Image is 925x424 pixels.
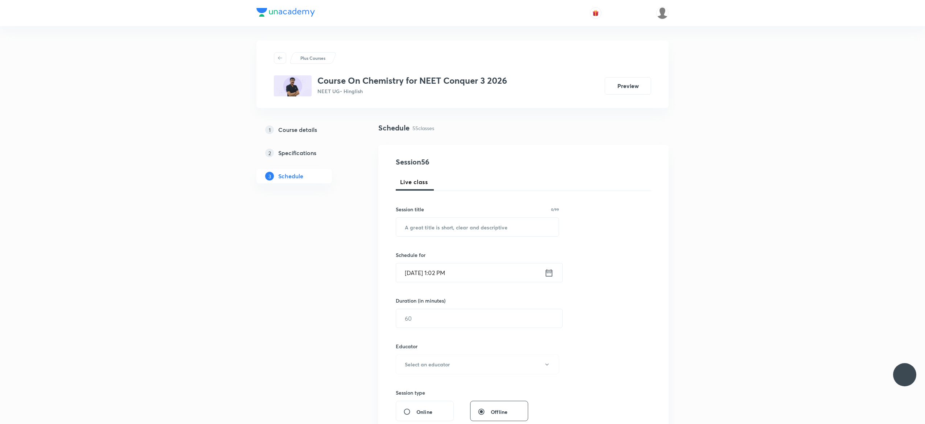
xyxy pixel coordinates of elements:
button: Preview [605,77,651,95]
p: 0/99 [551,208,559,211]
h6: Schedule for [396,251,559,259]
h5: Specifications [278,149,316,157]
span: Live class [400,178,428,186]
h5: Course details [278,125,317,134]
button: avatar [590,7,601,19]
a: Company Logo [256,8,315,18]
h6: Session type [396,389,425,396]
span: Offline [491,408,507,416]
img: avatar [592,10,599,16]
h6: Session title [396,205,424,213]
input: 60 [396,309,562,328]
p: 3 [265,172,274,180]
h6: Select an educator [405,361,450,368]
p: 2 [265,149,274,157]
p: NEET UG • Hinglish [317,87,507,95]
img: 55DDEBA2-E226-4B0E-8DF8-61355999BD36_plus.png [274,75,312,96]
h4: Session 56 [396,157,528,167]
a: 2Specifications [256,146,355,160]
input: A great title is short, clear and descriptive [396,218,559,236]
h6: Duration (in minutes) [396,297,445,304]
h6: Educator [396,342,559,350]
p: Plus Courses [300,55,325,61]
p: 1 [265,125,274,134]
h4: Schedule [378,122,410,133]
h5: Schedule [278,172,303,180]
span: Online [416,408,432,416]
h3: Course On Chemistry for NEET Conquer 3 2026 [317,75,507,86]
img: Company Logo [256,8,315,17]
img: ttu [900,370,909,379]
button: Select an educator [396,354,559,374]
p: 55 classes [412,124,434,132]
img: Anuruddha Kumar [656,7,669,19]
a: 1Course details [256,122,355,137]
